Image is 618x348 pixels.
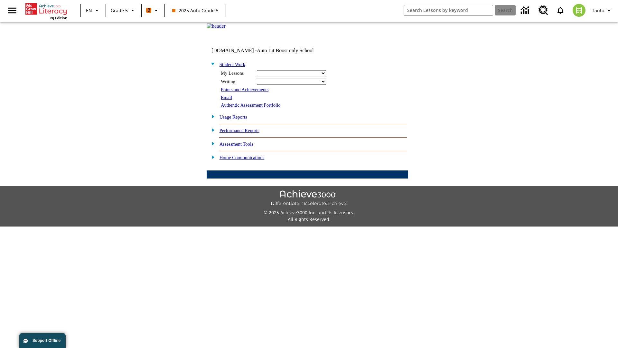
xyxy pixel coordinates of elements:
a: Notifications [552,2,569,19]
span: B [147,6,150,14]
button: Open side menu [3,1,22,20]
span: 2025 Auto Grade 5 [172,7,219,14]
a: Performance Reports [220,128,259,133]
button: Profile/Settings [589,5,615,16]
img: plus.gif [208,140,215,146]
button: Grade: Grade 5, Select a grade [108,5,139,16]
img: plus.gif [208,154,215,160]
a: Data Center [517,2,535,19]
span: Support Offline [33,338,61,343]
button: Select a new avatar [569,2,589,19]
td: [DOMAIN_NAME] - [211,48,330,53]
div: My Lessons [221,71,253,76]
a: Points and Achievements [221,87,268,92]
a: Home Communications [220,155,265,160]
a: Email [221,95,232,100]
img: header [207,23,226,29]
span: Grade 5 [111,7,128,14]
span: EN [86,7,92,14]
button: Boost Class color is orange. Change class color [144,5,163,16]
button: Support Offline [19,333,66,348]
div: Writing [221,79,253,84]
img: plus.gif [208,127,215,133]
a: Authentic Assessment Portfolio [221,102,281,108]
a: Usage Reports [220,114,247,120]
a: Student Work [220,62,245,67]
nobr: Auto Lit Boost only School [257,48,314,53]
span: Tauto [592,7,604,14]
div: Home [25,2,67,20]
a: Assessment Tools [220,141,253,147]
a: Resource Center, Will open in new tab [535,2,552,19]
img: minus.gif [208,61,215,67]
img: plus.gif [208,113,215,119]
img: Achieve3000 Differentiate Accelerate Achieve [271,190,347,207]
input: search field [404,5,493,15]
img: avatar image [573,4,585,17]
span: NJ Edition [50,15,67,20]
button: Language: EN, Select a language [83,5,104,16]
